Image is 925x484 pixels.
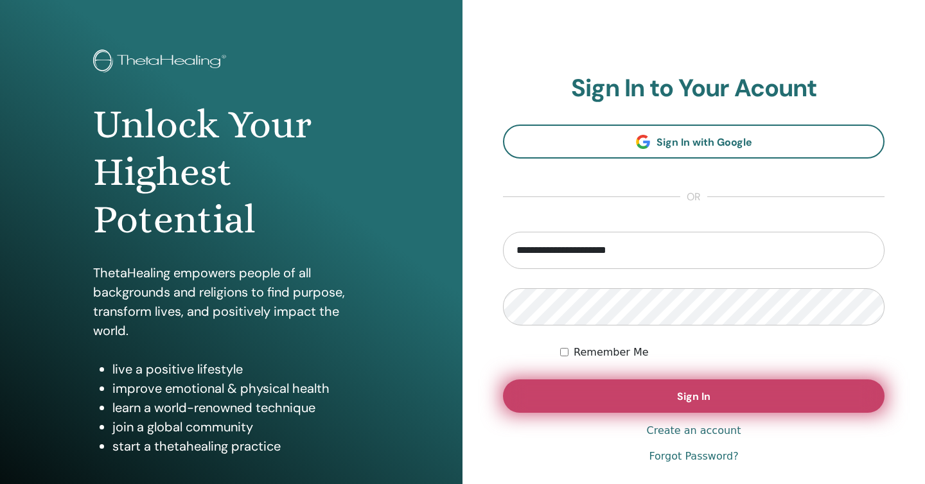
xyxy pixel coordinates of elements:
[503,74,885,103] h2: Sign In to Your Acount
[574,345,649,360] label: Remember Me
[112,379,369,398] li: improve emotional & physical health
[560,345,885,360] div: Keep me authenticated indefinitely or until I manually logout
[112,359,369,379] li: live a positive lifestyle
[677,390,710,403] span: Sign In
[93,101,369,244] h1: Unlock Your Highest Potential
[93,263,369,340] p: ThetaHealing empowers people of all backgrounds and religions to find purpose, transform lives, a...
[646,423,741,438] a: Create an account
[503,125,885,159] a: Sign In with Google
[680,189,707,205] span: or
[112,436,369,456] li: start a thetahealing practice
[503,379,885,413] button: Sign In
[112,417,369,436] li: join a global community
[649,449,738,464] a: Forgot Password?
[112,398,369,417] li: learn a world-renowned technique
[656,135,752,149] span: Sign In with Google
